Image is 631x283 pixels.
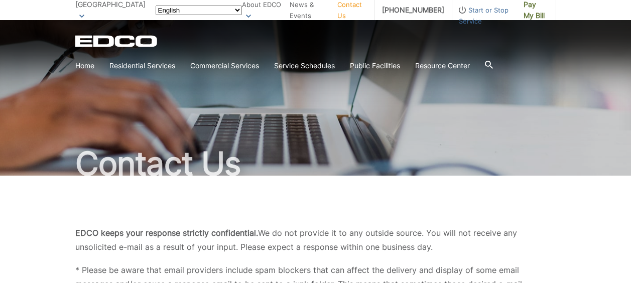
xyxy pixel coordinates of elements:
[109,60,175,71] a: Residential Services
[156,6,242,15] select: Select a language
[75,226,556,254] p: We do not provide it to any outside source. You will not receive any unsolicited e-mail as a resu...
[274,60,335,71] a: Service Schedules
[75,228,258,238] b: EDCO keeps your response strictly confidential.
[190,60,259,71] a: Commercial Services
[75,35,159,47] a: EDCD logo. Return to the homepage.
[75,148,556,180] h1: Contact Us
[350,60,400,71] a: Public Facilities
[415,60,470,71] a: Resource Center
[75,60,94,71] a: Home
